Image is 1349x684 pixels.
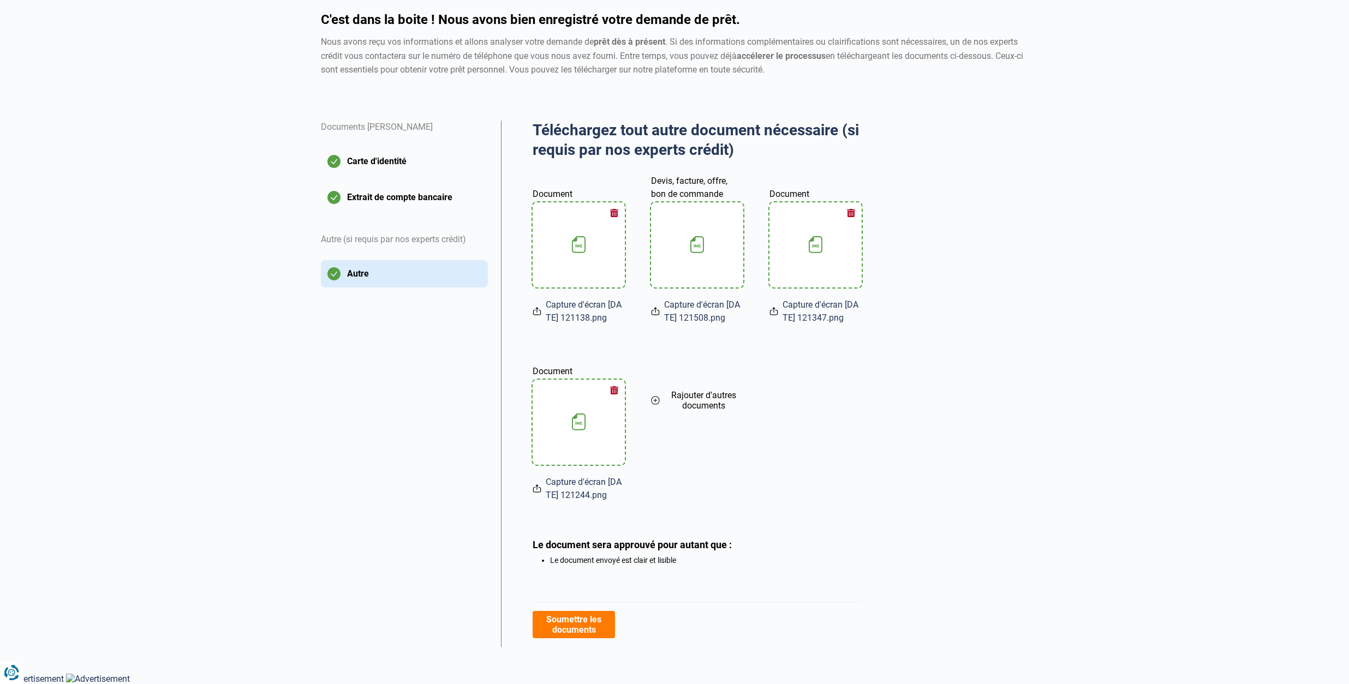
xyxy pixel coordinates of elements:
[533,611,615,638] button: Soumettre les documents
[321,184,488,211] button: Extrait de compte bancaire
[321,220,488,260] div: Autre (si requis par nos experts crédit)
[533,539,862,550] div: Le document sera approuvé pour autant que :
[321,35,1028,77] div: Nous avons reçu vos informations et allons analyser votre demande de . Si des informations complé...
[321,13,1028,26] h1: C'est dans la boite ! Nous avons bien enregistré votre demande de prêt.
[533,173,625,201] label: Document
[651,351,743,451] button: Rajouter d'autres documents
[737,51,826,61] strong: accélerer le processus
[533,121,862,160] h2: Téléchargez tout autre document nécessaire (si requis par nos experts crédit)
[66,674,130,684] img: Advertisement
[321,121,488,148] div: Documents [PERSON_NAME]
[533,351,625,378] label: Document
[321,260,488,287] button: Autre
[664,298,743,325] span: Capture d'écran [DATE] 121508.png
[594,37,665,47] strong: prêt dès à présent
[546,298,625,325] span: Capture d'écran [DATE] 121138.png
[651,173,743,201] label: Devis, facture, offre, bon de commande
[769,173,862,201] label: Document
[321,148,488,175] button: Carte d'identité
[546,476,625,502] span: Capture d'écran [DATE] 121244.png
[550,556,862,565] li: Le document envoyé est clair et lisible
[664,390,743,411] span: Rajouter d'autres documents
[783,298,862,325] span: Capture d'écran [DATE] 121347.png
